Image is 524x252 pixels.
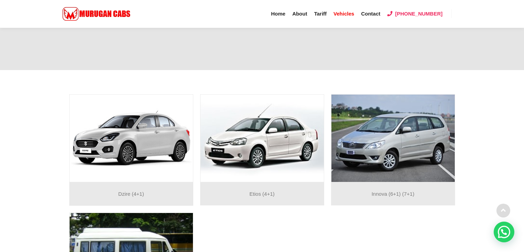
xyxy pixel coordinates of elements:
[271,11,286,17] span: Home
[73,190,189,198] p: Dzire (4+1)
[314,11,327,17] span: Tariff
[335,190,451,198] p: Innova (6+1) (7+1)
[333,11,354,17] span: Vehicles
[204,190,320,198] p: Etios (4+1)
[395,11,443,17] span: [PHONE_NUMBER]
[361,11,380,17] span: Contact
[292,11,307,17] span: About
